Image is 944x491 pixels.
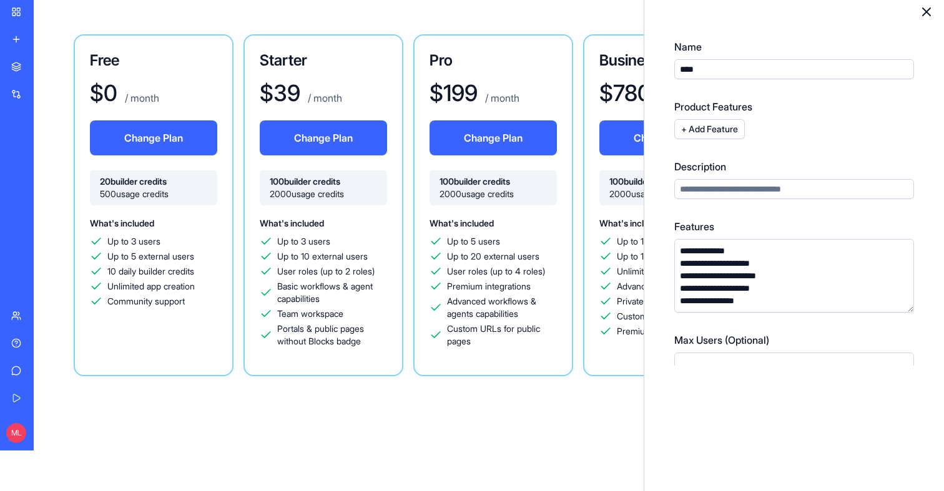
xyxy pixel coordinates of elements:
span: Basic workflows & agent capabilities [277,280,387,305]
span: Advanced permissions [617,280,706,293]
h1: $ 199 [430,80,478,105]
span: 500 usage credits [100,188,207,200]
span: Up to 3 users [107,235,160,248]
span: What's included [90,218,154,228]
span: Community support [107,295,185,308]
h3: Free [90,51,217,70]
span: 2000 usage credits [440,188,547,200]
p: / month [122,90,159,105]
label: Name [674,39,914,54]
span: Unlimited app creation [107,280,195,293]
button: Change Plan [599,120,727,155]
span: Up to 10 external users [277,250,368,263]
span: Up to 5 external users [107,250,194,263]
span: 100 builder credits [270,175,377,188]
span: 2000 usage credits [609,188,717,200]
span: Premium integrations [447,280,531,293]
button: Change Plan [430,120,557,155]
span: 10 daily builder credits [107,265,194,278]
span: Up to 5 users [447,235,500,248]
a: Starter$39 / monthChange Plan100builder credits2000usage creditsWhat's includedUp to 3 usersUp to... [243,34,403,376]
a: Pro$199 / monthChange Plan100builder credits2000usage creditsWhat's includedUp to 5 usersUp to 20... [413,34,573,376]
button: + Add Feature [674,119,745,139]
a: Business$780 / monthChange Plan100builder credits2000usage creditsWhat's includedUp to 10 usersUp... [583,34,743,376]
span: What's included [430,218,494,228]
span: Up to 100 external users [617,250,713,263]
label: Features [674,219,914,234]
h1: $ 0 [90,80,117,105]
span: 20 builder credits [100,175,207,188]
span: Custom URLs for public pages [447,323,557,348]
span: Advanced workflows & agents capabilities [447,295,557,320]
span: 100 builder credits [440,175,547,188]
span: 100 builder credits [609,175,717,188]
span: Team workspace [277,308,343,320]
h3: Starter [260,51,387,70]
span: User roles (up to 2 roles) [277,265,375,278]
span: Private apps [617,295,665,308]
label: Description [674,159,914,174]
span: Up to 10 users [617,235,674,248]
span: ML [6,423,26,443]
span: Unlimited user roles [617,265,696,278]
span: What's included [599,218,664,228]
h3: Pro [430,51,557,70]
span: Up to 3 users [277,235,330,248]
span: User roles (up to 4 roles) [447,265,545,278]
span: Premium support [617,325,685,338]
span: What's included [260,218,324,228]
span: Portals & public pages without Blocks badge [277,323,387,348]
p: / month [483,90,519,105]
span: 2000 usage credits [270,188,377,200]
h1: $ 780 [599,80,651,105]
button: Change Plan [260,120,387,155]
span: Custom integrations [617,310,696,323]
label: Product Features [674,99,914,114]
span: Up to 20 external users [447,250,539,263]
h1: $ 39 [260,80,300,105]
a: Free$0 / monthChange Plan20builder credits500usage creditsWhat's includedUp to 3 usersUp to 5 ext... [74,34,234,376]
button: Change Plan [90,120,217,155]
h3: Business [599,51,727,70]
label: Max Users (Optional) [674,333,914,348]
p: / month [305,90,342,105]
